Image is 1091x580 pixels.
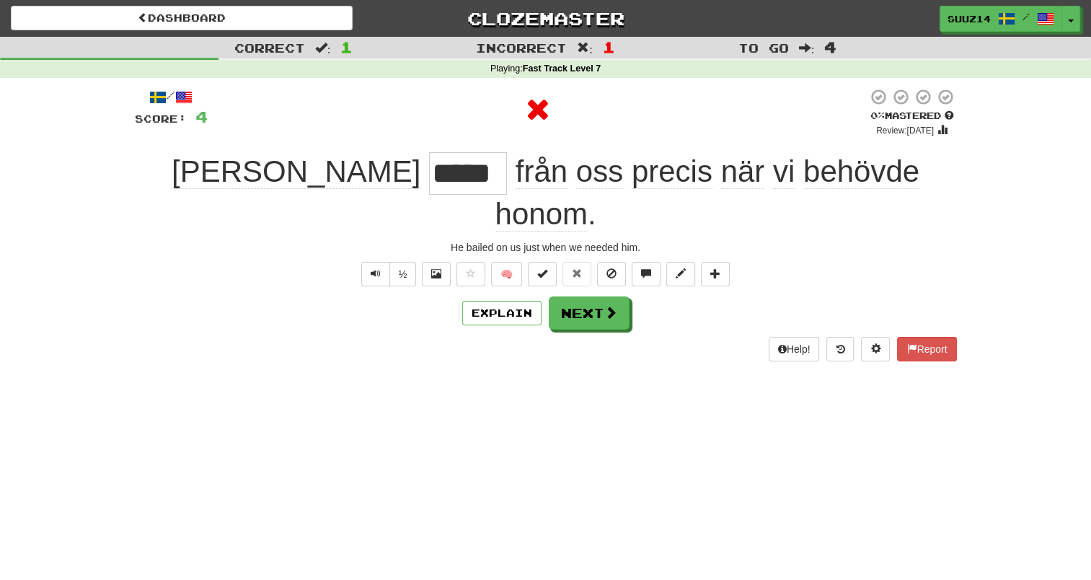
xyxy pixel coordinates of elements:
[456,262,485,286] button: Favorite sentence (alt+f)
[11,6,353,30] a: Dashboard
[315,42,331,54] span: :
[528,262,557,286] button: Set this sentence to 100% Mastered (alt+m)
[876,126,934,136] small: Review: [DATE]
[597,262,626,286] button: Ignore sentence (alt+i)
[940,6,1062,32] a: Suuz14 /
[738,40,789,55] span: To go
[803,154,919,189] span: behövde
[577,42,593,54] span: :
[422,262,451,286] button: Show image (alt+x)
[358,262,417,286] div: Text-to-speech controls
[799,42,815,54] span: :
[632,262,661,286] button: Discuss sentence (alt+u)
[826,337,854,361] button: Round history (alt+y)
[234,40,305,55] span: Correct
[135,88,208,106] div: /
[1022,12,1030,22] span: /
[603,38,615,56] span: 1
[135,240,957,255] div: He bailed on us just when we needed him.
[632,154,712,189] span: precis
[721,154,765,189] span: när
[701,262,730,286] button: Add to collection (alt+a)
[495,197,587,232] span: honom
[666,262,695,286] button: Edit sentence (alt+d)
[897,337,956,361] button: Report
[549,296,630,330] button: Next
[495,154,919,232] span: .
[462,301,542,325] button: Explain
[523,63,601,74] strong: Fast Track Level 7
[948,12,991,25] span: Suuz14
[476,40,567,55] span: Incorrect
[389,262,417,286] button: ½
[491,262,522,286] button: 🧠
[562,262,591,286] button: Reset to 0% Mastered (alt+r)
[195,107,208,126] span: 4
[867,110,957,123] div: Mastered
[516,154,567,189] span: från
[769,337,820,361] button: Help!
[340,38,353,56] span: 1
[824,38,836,56] span: 4
[576,154,623,189] span: oss
[172,154,420,189] span: [PERSON_NAME]
[361,262,390,286] button: Play sentence audio (ctl+space)
[135,113,187,125] span: Score:
[374,6,716,31] a: Clozemaster
[870,110,885,121] span: 0 %
[773,154,795,189] span: vi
